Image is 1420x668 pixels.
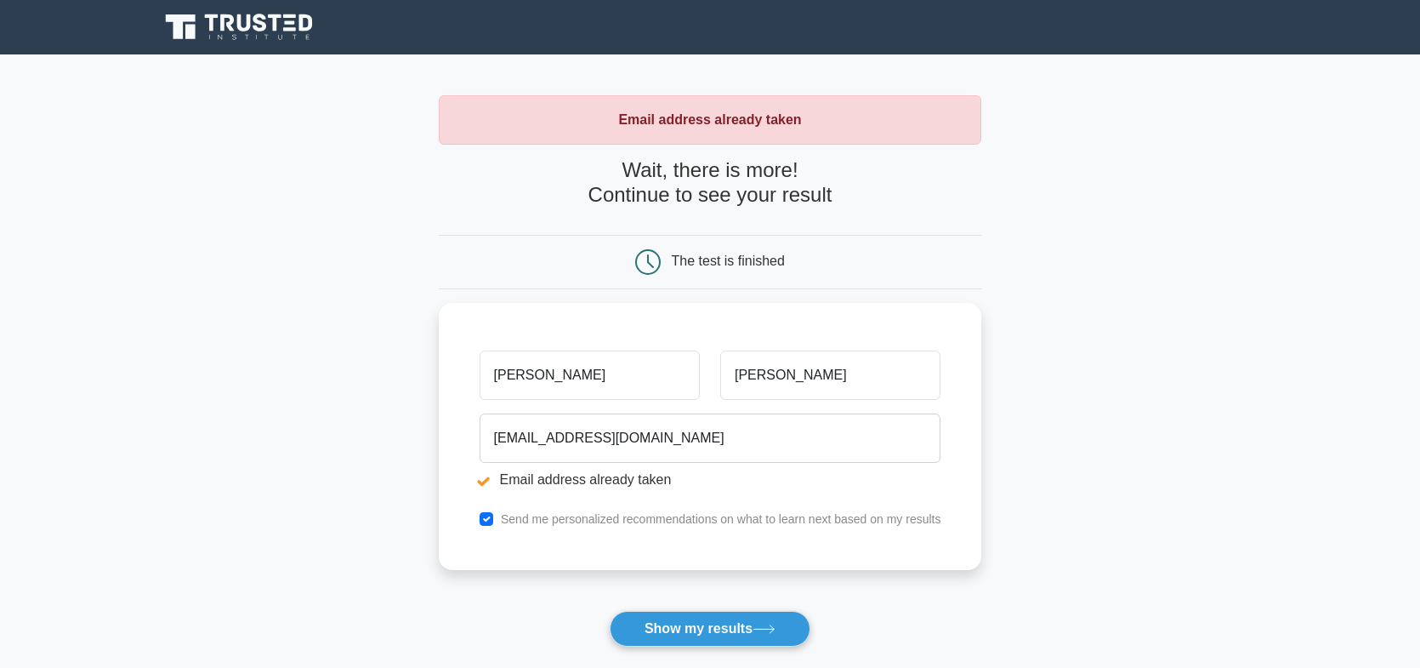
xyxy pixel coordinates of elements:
[720,351,940,400] input: Last name
[480,351,700,400] input: First name
[480,414,941,463] input: Email
[672,254,785,268] div: The test is finished
[610,611,810,647] button: Show my results
[618,112,801,127] strong: Email address already taken
[501,512,941,526] label: Send me personalized recommendations on what to learn next based on my results
[439,158,982,208] h4: Wait, there is more! Continue to see your result
[480,470,941,490] li: Email address already taken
